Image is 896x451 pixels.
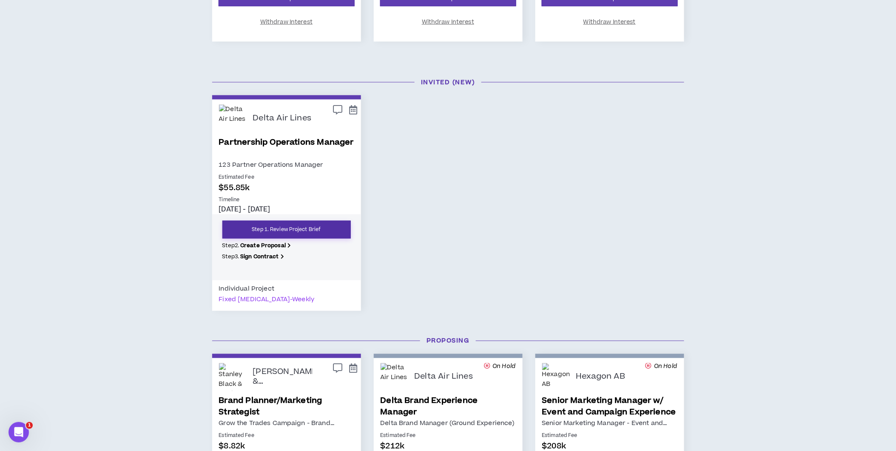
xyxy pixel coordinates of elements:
b: Sign Contract [240,253,279,261]
span: Withdraw Interest [583,18,636,26]
p: Estimated Fee [219,174,354,181]
span: - weekly [290,295,314,304]
p: Step 3 . [222,253,351,261]
span: 1 [26,422,33,429]
p: Delta Brand Manager (Ground Experience) [381,418,516,429]
p: Estimated Fee [542,432,677,440]
button: Withdraw Interest [542,13,678,31]
p: Timeline [219,197,354,204]
div: Fixed [MEDICAL_DATA] [219,294,315,305]
p: Senior Marketing Manager - Event and [542,418,677,429]
div: Individual Project [219,284,275,294]
span: Withdraw Interest [422,18,474,26]
p: Estimated Fee [381,432,516,440]
h3: Invited (new) [206,78,691,87]
p: Hexagon AB [576,372,626,382]
a: Step 1. Review Project Brief [222,221,351,239]
p: Delta Air Lines [253,114,312,123]
p: Estimated Fee [219,432,354,440]
img: Delta Air Lines [219,105,247,132]
iframe: Intercom live chat [9,422,29,442]
button: Withdraw Interest [380,13,516,31]
span: Withdraw Interest [260,18,313,26]
span: … [663,419,667,428]
p: Step 2 . [222,242,351,250]
p: Grow the Trades Campaign - Brand [219,418,354,429]
img: Hexagon AB [542,363,570,391]
a: Partnership Operations Manager [219,137,354,160]
img: Stanley Black & Decker [219,363,247,391]
img: Delta Air Lines [381,363,408,391]
button: Withdraw Interest [219,13,355,31]
h3: Proposing [206,337,691,345]
a: Senior Marketing Manager w/ Event and Campaign Experience [542,395,677,418]
p: Delta Air Lines [415,372,473,382]
p: [PERSON_NAME] & [PERSON_NAME] [253,368,313,387]
a: Brand Planner/Marketing Strategist [219,395,354,418]
p: $55.85k [219,182,354,194]
span: … [330,419,334,428]
p: [DATE] - [DATE] [219,205,354,214]
b: Create Proposal [240,242,286,250]
a: Delta Brand Experience Manager [381,395,516,418]
p: 123 Partner Operations Manager [219,160,354,170]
